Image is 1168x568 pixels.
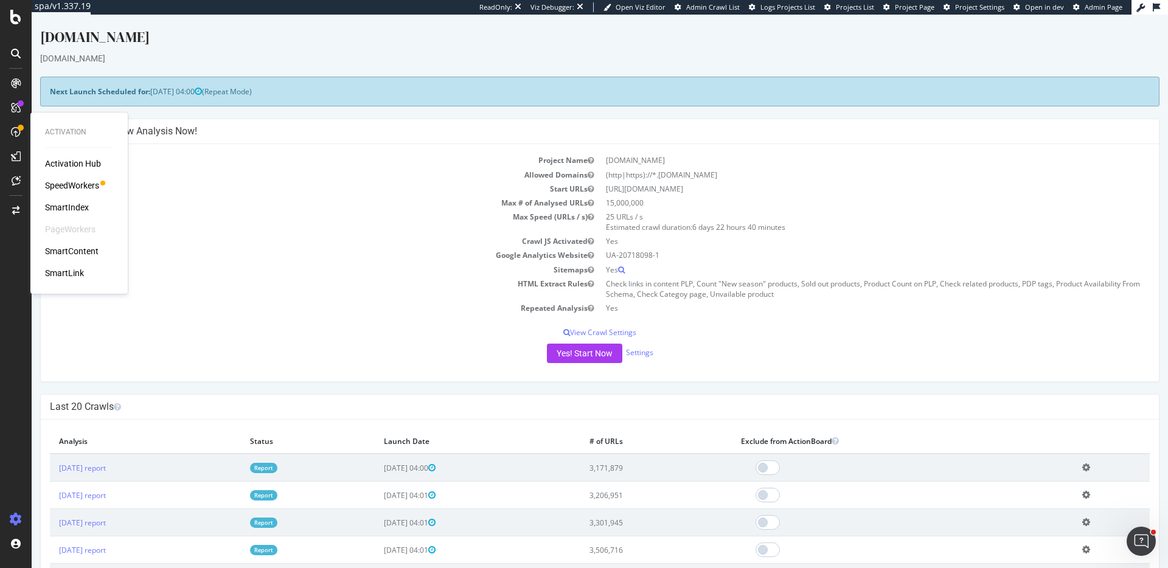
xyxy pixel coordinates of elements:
[18,181,568,195] td: Max # of Analysed URLs
[27,476,74,486] a: [DATE] report
[18,72,119,82] strong: Next Launch Scheduled for:
[352,503,404,513] span: [DATE] 04:01
[568,286,1118,300] td: Yes
[955,2,1004,12] span: Project Settings
[549,439,700,467] td: 3,171,879
[568,195,1118,220] td: 25 URLs / s Estimated crawl duration:
[352,530,404,541] span: [DATE] 04:01
[45,201,89,213] a: SmartIndex
[18,167,568,181] td: Start URLs
[568,234,1118,248] td: UA-20718098-1
[352,476,404,486] span: [DATE] 04:01
[1127,527,1156,556] iframe: Intercom live chat
[27,503,74,513] a: [DATE] report
[479,2,512,12] div: ReadOnly:
[18,386,1118,398] h4: Last 20 Crawls
[549,467,700,494] td: 3,206,951
[1013,2,1064,12] a: Open in dev
[836,2,874,12] span: Projects List
[45,245,99,257] a: SmartContent
[700,414,1041,439] th: Exclude from ActionBoard
[18,262,568,286] td: HTML Extract Rules
[549,522,700,549] td: 3,506,716
[218,448,246,459] a: Report
[549,414,700,439] th: # of URLs
[1073,2,1122,12] a: Admin Page
[119,72,170,82] span: [DATE] 04:00
[218,503,246,513] a: Report
[944,2,1004,12] a: Project Settings
[18,234,568,248] td: Google Analytics Website
[27,530,74,541] a: [DATE] report
[18,313,1118,323] p: View Crawl Settings
[27,448,74,459] a: [DATE] report
[9,12,1128,38] div: [DOMAIN_NAME]
[616,2,666,12] span: Open Viz Editor
[45,179,99,192] a: SpeedWorkers
[218,530,246,541] a: Report
[895,2,934,12] span: Project Page
[18,195,568,220] td: Max Speed (URLs / s)
[45,158,101,170] a: Activation Hub
[568,181,1118,195] td: 15,000,000
[603,2,666,12] a: Open Viz Editor
[594,333,622,343] a: Settings
[18,248,568,262] td: Sitemaps
[568,167,1118,181] td: [URL][DOMAIN_NAME]
[568,248,1118,262] td: Yes
[9,62,1128,92] div: (Repeat Mode)
[9,38,1128,50] div: [DOMAIN_NAME]
[675,2,740,12] a: Admin Crawl List
[515,329,591,348] button: Yes! Start Now
[18,111,1118,123] h4: Configure your New Analysis Now!
[18,286,568,300] td: Repeated Analysis
[568,262,1118,286] td: Check links in content PLP, Count "New season" products, Sold out products, Product Count on PLP,...
[18,220,568,234] td: Crawl JS Activated
[530,2,574,12] div: Viz Debugger:
[549,494,700,522] td: 3,301,945
[568,220,1118,234] td: Yes
[568,153,1118,167] td: (http|https)://*.[DOMAIN_NAME]
[883,2,934,12] a: Project Page
[209,414,343,439] th: Status
[45,267,84,279] a: SmartLink
[352,448,404,459] span: [DATE] 04:00
[45,223,96,235] div: PageWorkers
[568,139,1118,153] td: [DOMAIN_NAME]
[18,153,568,167] td: Allowed Domains
[1025,2,1064,12] span: Open in dev
[749,2,815,12] a: Logs Projects List
[824,2,874,12] a: Projects List
[18,414,209,439] th: Analysis
[343,414,549,439] th: Launch Date
[45,127,113,137] div: Activation
[218,476,246,486] a: Report
[661,207,754,218] span: 6 days 22 hours 40 minutes
[686,2,740,12] span: Admin Crawl List
[1085,2,1122,12] span: Admin Page
[760,2,815,12] span: Logs Projects List
[18,139,568,153] td: Project Name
